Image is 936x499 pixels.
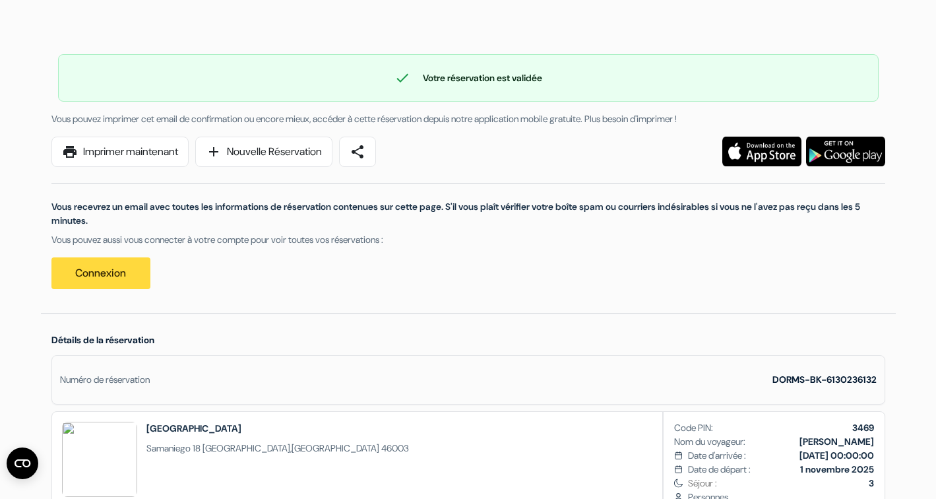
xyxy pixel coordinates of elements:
a: share [339,137,376,167]
span: [GEOGRAPHIC_DATA] [292,442,379,454]
span: Vous pouvez imprimer cet email de confirmation ou encore mieux, accéder à cette réservation depui... [51,113,677,125]
button: Ouvrir le widget CMP [7,448,38,479]
a: Connexion [51,257,150,289]
span: Samaniego 18 [146,442,201,454]
span: Nom du voyageur: [674,435,745,449]
b: 3 [869,477,874,489]
a: addNouvelle Réservation [195,137,332,167]
span: add [206,144,222,160]
b: [DATE] 00:00:00 [799,449,874,461]
span: 46003 [381,442,409,454]
img: UTcPMQQwBTQPMQNn [62,422,137,497]
span: [GEOGRAPHIC_DATA] [203,442,290,454]
h2: [GEOGRAPHIC_DATA] [146,422,409,435]
span: check [394,70,410,86]
span: Date d'arrivée : [688,449,746,463]
div: Numéro de réservation [60,373,150,387]
b: [PERSON_NAME] [799,436,874,448]
strong: DORMS-BK-6130236132 [772,374,877,385]
img: Téléchargez l'application gratuite [722,137,801,166]
a: printImprimer maintenant [51,137,189,167]
b: 1 novembre 2025 [800,463,874,475]
span: Date de départ : [688,463,751,477]
span: Détails de la réservation [51,334,154,346]
div: Votre réservation est validée [59,70,878,86]
img: Téléchargez l'application gratuite [806,137,885,166]
p: Vous recevrez un email avec toutes les informations de réservation contenues sur cette page. S'il... [51,200,885,228]
span: share [350,144,365,160]
p: Vous pouvez aussi vous connecter à votre compte pour voir toutes vos réservations : [51,233,885,247]
b: 3469 [852,422,874,434]
span: Code PIN: [674,421,713,435]
span: print [62,144,78,160]
span: Séjour : [688,477,873,490]
span: , [146,442,409,455]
